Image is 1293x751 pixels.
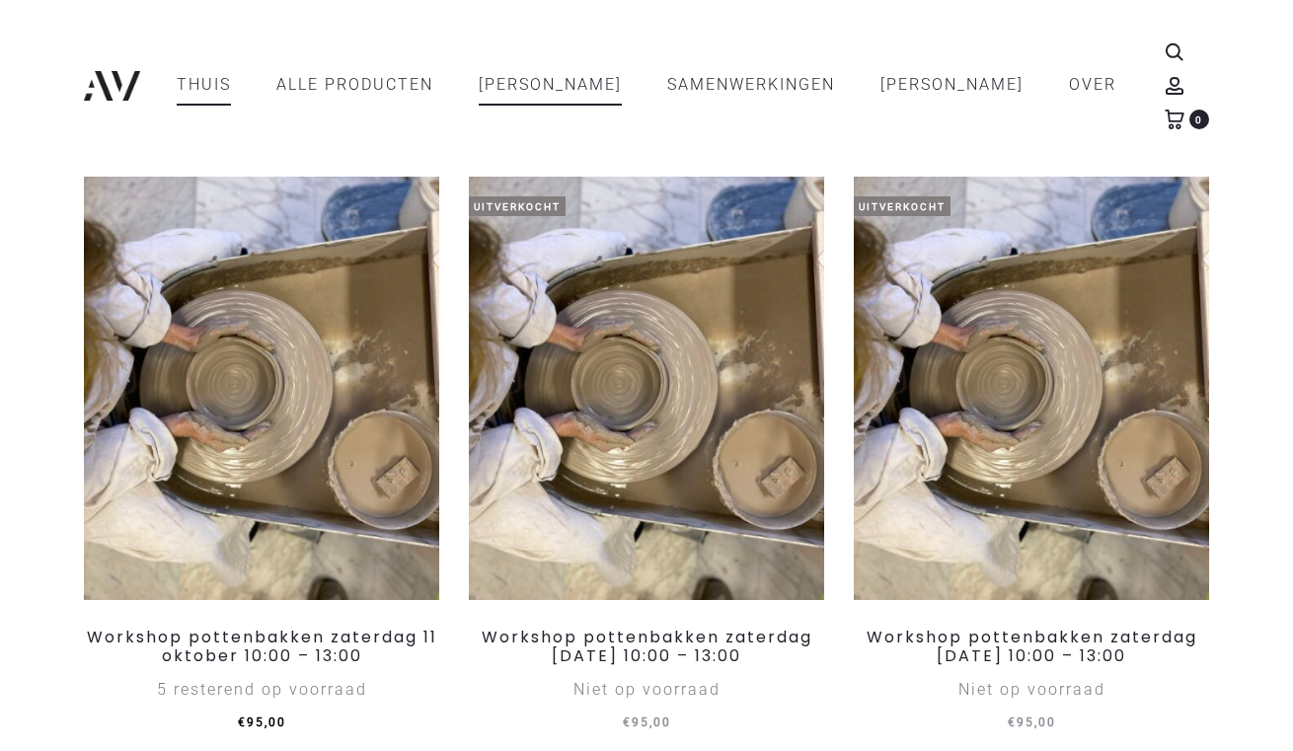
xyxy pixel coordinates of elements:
span: € [238,715,247,729]
span: Uitverkocht [469,196,566,216]
a: 0 [1165,110,1184,128]
div: Niet op voorraad [469,673,824,707]
a: [PERSON_NAME] [880,68,1024,102]
a: Thuis [177,68,231,102]
span: 95,00 [1008,715,1056,729]
a: Uitverkocht [469,177,824,600]
a: Workshop pottenbakken zaterdag [DATE] 10:00 – 13:00 [482,626,812,667]
a: Alle producten [276,68,433,102]
span: € [623,715,632,729]
img: Workshop keramiek: een schaal maken in Rotterdam [854,177,1209,600]
a: [PERSON_NAME] [479,68,622,102]
a: Workshop pottenbakken zaterdag [DATE] 10:00 – 13:00 [867,626,1197,667]
a: Workshop pottenbakken zaterdag 11 oktober 10:00 – 13:00 [87,626,437,667]
span: Uitverkocht [854,196,951,216]
a: SAMENWERKINGEN [667,68,835,102]
img: Workshop keramiek: een schaal maken in Rotterdam [469,177,824,600]
img: Workshop keramiek: een schaal maken in Rotterdam [84,177,439,600]
span: 95,00 [238,715,286,729]
div: Niet op voorraad [854,673,1209,707]
span: € [1008,715,1017,729]
span: 95,00 [623,715,671,729]
a: Uitverkocht [854,177,1209,600]
div: 5 resterend op voorraad [84,673,439,707]
span: 0 [1189,110,1209,129]
a: OVER [1069,68,1116,102]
